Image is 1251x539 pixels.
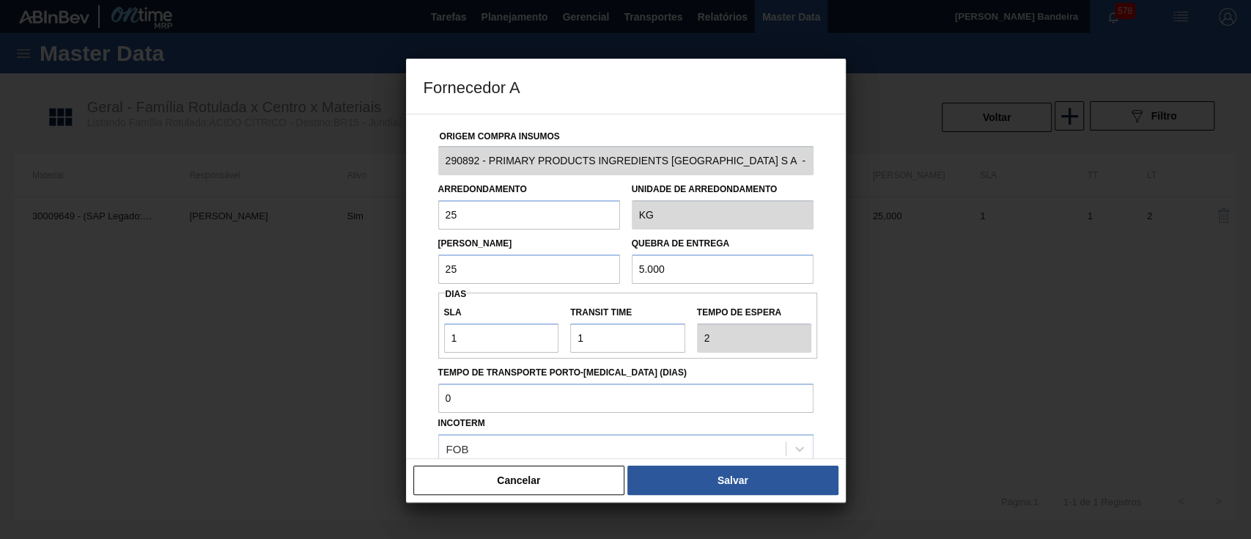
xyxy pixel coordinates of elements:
[444,302,559,323] label: SLA
[632,179,813,200] label: Unidade de arredondamento
[438,418,485,428] label: Incoterm
[438,184,527,194] label: Arredondamento
[413,466,625,495] button: Cancelar
[570,302,685,323] label: Transit Time
[627,466,838,495] button: Salvar
[446,442,469,455] div: FOB
[446,289,467,299] span: Dias
[697,302,812,323] label: Tempo de espera
[438,238,512,249] label: [PERSON_NAME]
[406,59,846,114] h3: Fornecedor A
[438,362,813,384] label: Tempo de Transporte Porto-[MEDICAL_DATA] (dias)
[632,238,730,249] label: Quebra de entrega
[440,131,560,142] label: Origem Compra Insumos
